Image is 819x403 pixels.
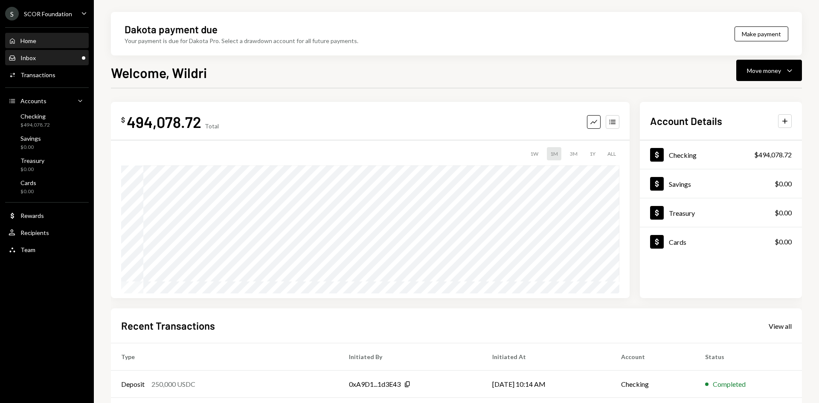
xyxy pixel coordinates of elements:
[736,60,802,81] button: Move money
[20,37,36,44] div: Home
[20,54,36,61] div: Inbox
[20,166,44,173] div: $0.00
[640,227,802,256] a: Cards$0.00
[640,140,802,169] a: Checking$494,078.72
[604,147,619,160] div: ALL
[650,114,722,128] h2: Account Details
[20,229,49,236] div: Recipients
[205,122,219,130] div: Total
[20,71,55,78] div: Transactions
[775,208,792,218] div: $0.00
[527,147,542,160] div: 1W
[566,147,581,160] div: 3M
[125,22,218,36] div: Dakota payment due
[121,379,145,389] div: Deposit
[754,150,792,160] div: $494,078.72
[339,343,482,371] th: Initiated By
[5,50,89,65] a: Inbox
[713,379,746,389] div: Completed
[547,147,561,160] div: 1M
[640,169,802,198] a: Savings$0.00
[20,157,44,164] div: Treasury
[482,343,611,371] th: Initiated At
[127,112,201,131] div: 494,078.72
[20,188,36,195] div: $0.00
[5,7,19,20] div: S
[20,179,36,186] div: Cards
[20,246,35,253] div: Team
[5,225,89,240] a: Recipients
[20,97,46,104] div: Accounts
[20,113,50,120] div: Checking
[669,209,695,217] div: Treasury
[611,371,695,398] td: Checking
[5,132,89,153] a: Savings$0.00
[20,135,41,142] div: Savings
[735,26,788,41] button: Make payment
[151,379,195,389] div: 250,000 USDC
[5,242,89,257] a: Team
[5,177,89,197] a: Cards$0.00
[586,147,599,160] div: 1Y
[669,180,691,188] div: Savings
[111,64,207,81] h1: Welcome, Wildri
[5,33,89,48] a: Home
[747,66,781,75] div: Move money
[20,144,41,151] div: $0.00
[769,321,792,331] a: View all
[121,116,125,124] div: $
[5,208,89,223] a: Rewards
[111,343,339,371] th: Type
[669,238,686,246] div: Cards
[5,93,89,108] a: Accounts
[5,110,89,130] a: Checking$494,078.72
[24,10,72,17] div: SCOR Foundation
[775,179,792,189] div: $0.00
[20,122,50,129] div: $494,078.72
[611,343,695,371] th: Account
[349,379,401,389] div: 0xA9D1...1d3E43
[640,198,802,227] a: Treasury$0.00
[121,319,215,333] h2: Recent Transactions
[5,154,89,175] a: Treasury$0.00
[20,212,44,219] div: Rewards
[125,36,358,45] div: Your payment is due for Dakota Pro. Select a drawdown account for all future payments.
[5,67,89,82] a: Transactions
[482,371,611,398] td: [DATE] 10:14 AM
[695,343,802,371] th: Status
[769,322,792,331] div: View all
[669,151,697,159] div: Checking
[775,237,792,247] div: $0.00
